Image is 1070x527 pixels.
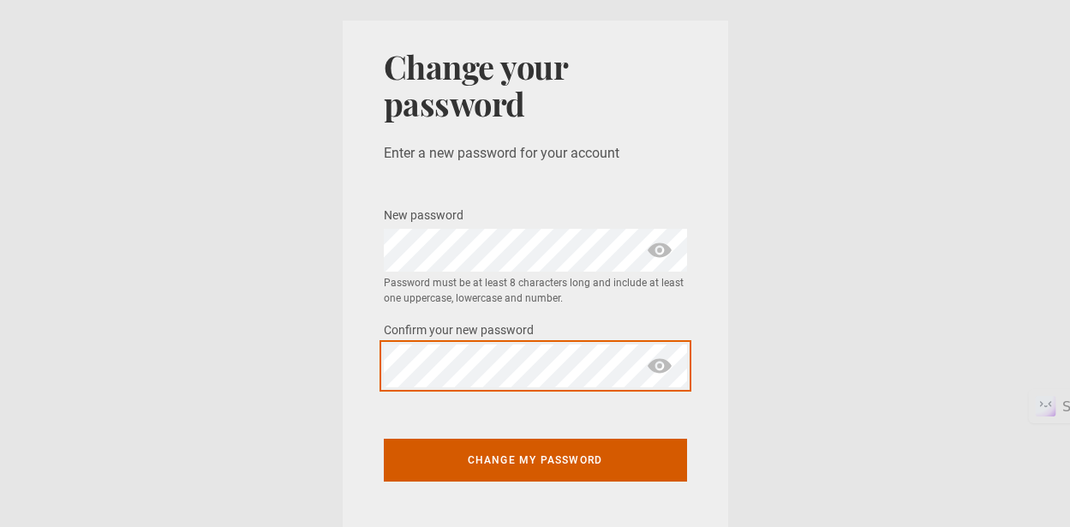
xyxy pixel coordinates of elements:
span: show password [646,229,673,272]
span: show password [646,344,673,387]
p: Enter a new password for your account [384,143,687,164]
button: Change my password [384,439,687,482]
label: New password [384,206,463,226]
label: Confirm your new password [384,320,534,341]
h1: Change your password [384,48,687,123]
small: Password must be at least 8 characters long and include at least one uppercase, lowercase and num... [384,275,687,306]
